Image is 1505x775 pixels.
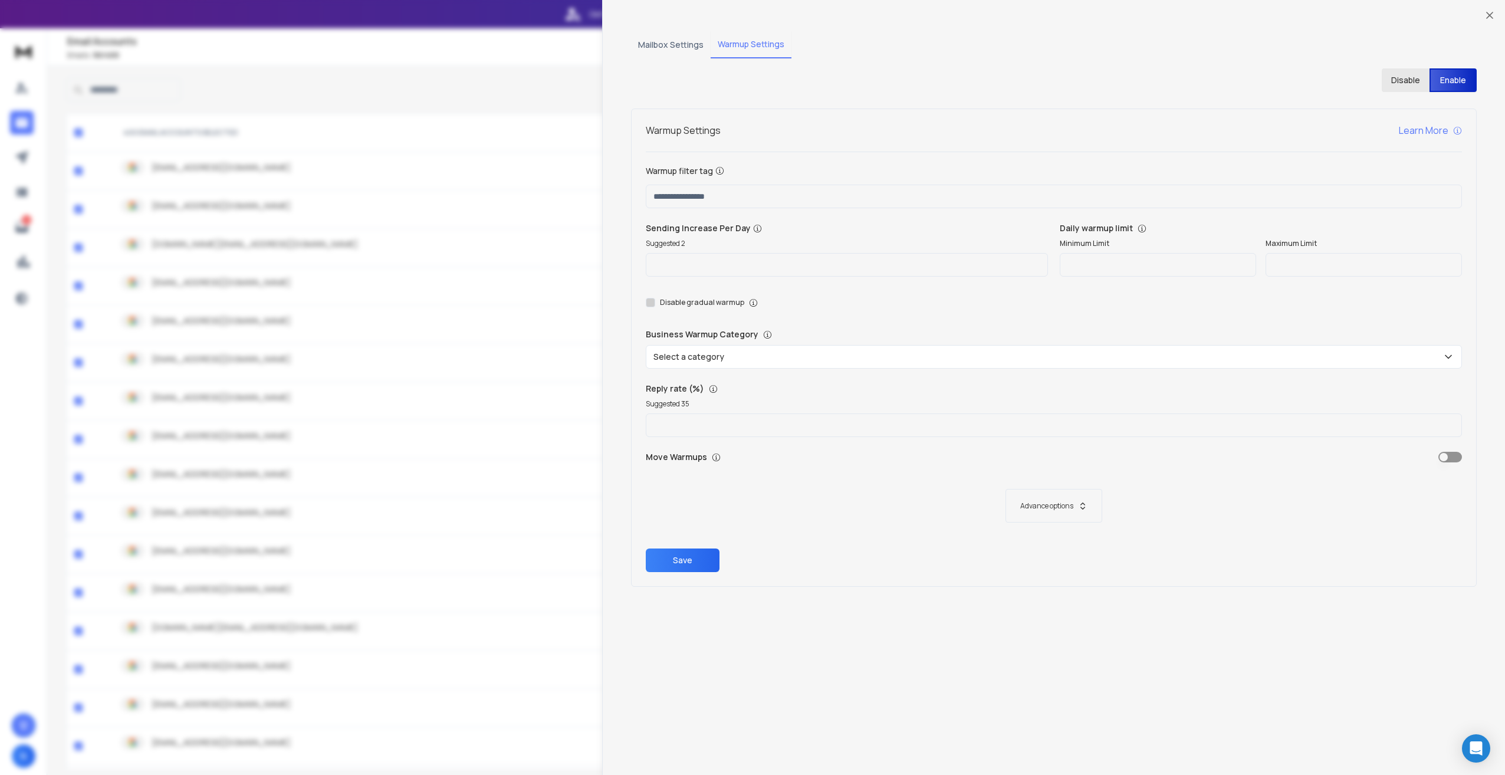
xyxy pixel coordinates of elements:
[1060,239,1256,248] label: Minimum Limit
[1266,239,1462,248] label: Maximum Limit
[646,166,1462,175] label: Warmup filter tag
[631,32,711,58] button: Mailbox Settings
[711,31,791,58] button: Warmup Settings
[646,123,721,137] h1: Warmup Settings
[1020,501,1073,511] p: Advance options
[660,298,744,307] label: Disable gradual warmup
[646,383,1462,395] p: Reply rate (%)
[646,399,1462,409] p: Suggested 35
[646,451,1050,463] p: Move Warmups
[646,222,1048,234] p: Sending Increase Per Day
[646,329,1462,340] p: Business Warmup Category
[658,489,1450,523] button: Advance options
[1382,68,1430,92] button: Disable
[1382,68,1477,92] button: DisableEnable
[1430,68,1477,92] button: Enable
[646,549,719,572] button: Save
[646,239,1048,248] p: Suggested 2
[1462,734,1490,763] div: Open Intercom Messenger
[653,351,729,363] p: Select a category
[1060,222,1462,234] p: Daily warmup limit
[1399,123,1462,137] a: Learn More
